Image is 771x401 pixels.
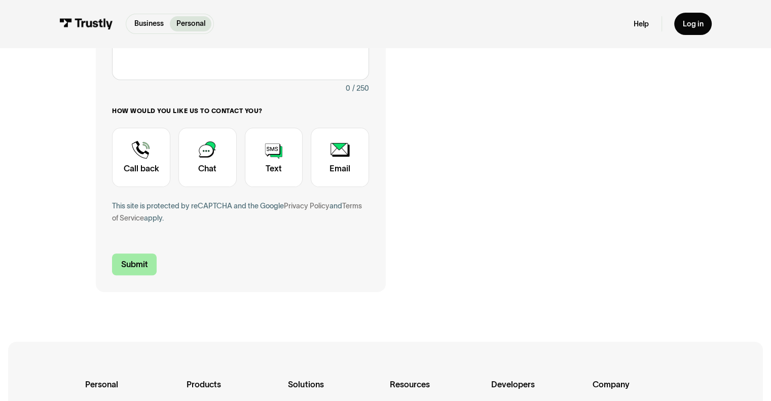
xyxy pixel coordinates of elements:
[134,18,164,29] p: Business
[284,202,329,210] a: Privacy Policy
[634,19,649,29] a: Help
[128,16,170,31] a: Business
[176,18,205,29] p: Personal
[112,253,157,275] input: Submit
[112,200,369,225] div: This site is protected by reCAPTCHA and the Google and apply.
[59,18,113,29] img: Trustly Logo
[170,16,211,31] a: Personal
[352,82,369,95] div: / 250
[682,19,703,29] div: Log in
[346,82,350,95] div: 0
[112,107,369,115] label: How would you like us to contact you?
[674,13,712,34] a: Log in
